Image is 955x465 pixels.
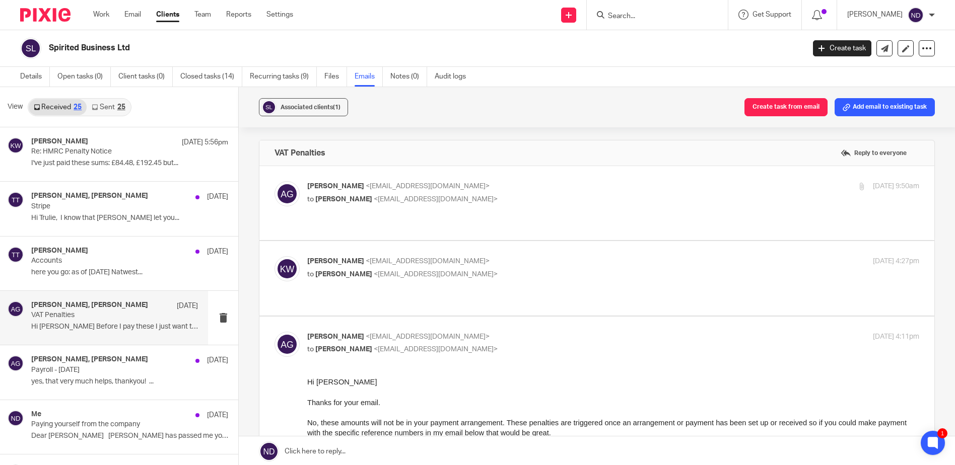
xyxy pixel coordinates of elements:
[207,192,228,202] p: [DATE]
[275,148,325,158] h4: VAT Penalties
[435,67,473,87] a: Audit logs
[93,10,109,20] a: Work
[156,10,179,20] a: Clients
[8,247,24,263] img: svg%3E
[250,67,317,87] a: Recurring tasks (9)
[908,7,924,23] img: svg%3E
[315,196,372,203] span: [PERSON_NAME]
[307,183,364,190] span: [PERSON_NAME]
[744,98,828,116] button: Create task from email
[873,256,919,267] p: [DATE] 4:27pm
[118,67,173,87] a: Client tasks (0)
[259,98,348,116] button: Associated clients(1)
[182,137,228,147] p: [DATE] 5:56pm
[207,247,228,257] p: [DATE]
[355,67,383,87] a: Emails
[261,100,277,115] img: svg%3E
[937,428,947,438] div: 1
[31,257,189,265] p: Accounts
[307,258,364,265] span: [PERSON_NAME]
[607,12,698,21] input: Search
[873,181,919,192] p: [DATE] 9:50am
[31,247,88,255] h4: [PERSON_NAME]
[74,104,82,111] div: 25
[366,183,490,190] span: <[EMAIL_ADDRESS][DOMAIN_NAME]>
[266,10,293,20] a: Settings
[31,214,228,222] p: Hi Trulie, I know that [PERSON_NAME] let you...
[31,301,148,309] h4: [PERSON_NAME], [PERSON_NAME]
[8,355,24,371] img: svg%3E
[20,67,50,87] a: Details
[275,256,300,281] img: svg%3E
[226,10,251,20] a: Reports
[307,196,314,203] span: to
[207,355,228,365] p: [DATE]
[49,43,648,53] h2: Spirited Business Ltd
[307,271,314,278] span: to
[307,333,364,340] span: [PERSON_NAME]
[366,258,490,265] span: <[EMAIL_ADDRESS][DOMAIN_NAME]>
[8,301,24,317] img: svg%3E
[20,8,71,22] img: Pixie
[31,366,189,374] p: Payroll - [DATE]
[8,137,24,153] img: svg%3E
[194,10,211,20] a: Team
[57,67,111,87] a: Open tasks (0)
[31,268,228,277] p: here you go: as of [DATE] Natwest...
[31,159,228,168] p: I've just paid these sums: £84.48, £192.45 but...
[275,332,300,357] img: svg%3E
[281,104,340,110] span: Associated clients
[366,333,490,340] span: <[EMAIL_ADDRESS][DOMAIN_NAME]>
[753,11,791,18] span: Get Support
[207,410,228,420] p: [DATE]
[31,137,88,146] h4: [PERSON_NAME]
[374,196,498,203] span: <[EMAIL_ADDRESS][DOMAIN_NAME]>
[324,67,347,87] a: Files
[8,102,23,112] span: View
[31,420,189,429] p: Paying yourself from the company
[31,377,228,386] p: yes, that very much helps, thankyou! ...
[374,346,498,353] span: <[EMAIL_ADDRESS][DOMAIN_NAME]>
[499,384,567,392] a: [URL][DOMAIN_NAME]
[31,432,228,440] p: Dear [PERSON_NAME] [PERSON_NAME] has passed me your...
[117,104,125,111] div: 25
[31,202,189,211] p: Stripe
[847,10,903,20] p: [PERSON_NAME]
[31,147,189,156] p: Re: HMRC Penalty Notice
[275,181,300,206] img: svg%3E
[20,38,41,59] img: svg%3E
[29,99,87,115] a: Received25
[813,40,871,56] a: Create task
[374,271,498,278] span: <[EMAIL_ADDRESS][DOMAIN_NAME]>
[31,355,148,364] h4: [PERSON_NAME], [PERSON_NAME]
[8,410,24,426] img: svg%3E
[315,346,372,353] span: [PERSON_NAME]
[315,271,372,278] span: [PERSON_NAME]
[124,10,141,20] a: Email
[182,405,291,412] a: [EMAIL_ADDRESS][DOMAIN_NAME]
[177,301,198,311] p: [DATE]
[31,192,148,200] h4: [PERSON_NAME], [PERSON_NAME]
[873,332,919,342] p: [DATE] 4:11pm
[138,289,256,297] a: [EMAIL_ADDRESS][DOMAIN_NAME]
[8,192,24,208] img: svg%3E
[838,145,909,161] label: Reply to everyone
[31,410,41,419] h4: Me
[390,67,427,87] a: Notes (0)
[31,311,165,320] p: VAT Penalties
[180,67,242,87] a: Closed tasks (14)
[307,346,314,353] span: to
[87,99,130,115] a: Sent25
[31,323,198,331] p: Hi [PERSON_NAME] Before I pay these I just want to...
[333,104,340,110] span: (1)
[835,98,935,116] button: Add email to existing task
